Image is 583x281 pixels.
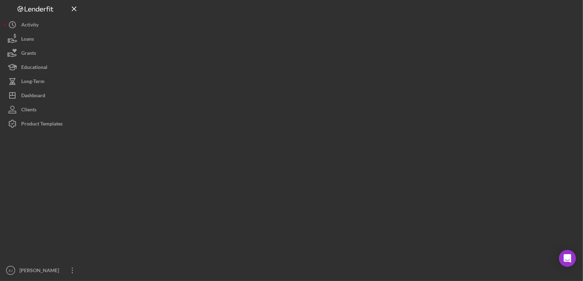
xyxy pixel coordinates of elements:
[4,46,81,60] button: Grants
[21,117,63,133] div: Product Templates
[21,74,45,90] div: Long-Term
[4,74,81,88] button: Long-Term
[8,269,12,273] text: EJ
[4,32,81,46] button: Loans
[559,250,576,267] div: Open Intercom Messenger
[18,263,64,279] div: [PERSON_NAME]
[21,32,34,48] div: Loans
[4,103,81,117] button: Clients
[21,18,39,34] div: Activity
[4,263,81,277] button: EJ[PERSON_NAME]
[4,117,81,131] button: Product Templates
[21,46,36,62] div: Grants
[4,18,81,32] button: Activity
[4,88,81,103] button: Dashboard
[21,103,36,118] div: Clients
[4,60,81,74] button: Educational
[21,88,45,104] div: Dashboard
[21,60,47,76] div: Educational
